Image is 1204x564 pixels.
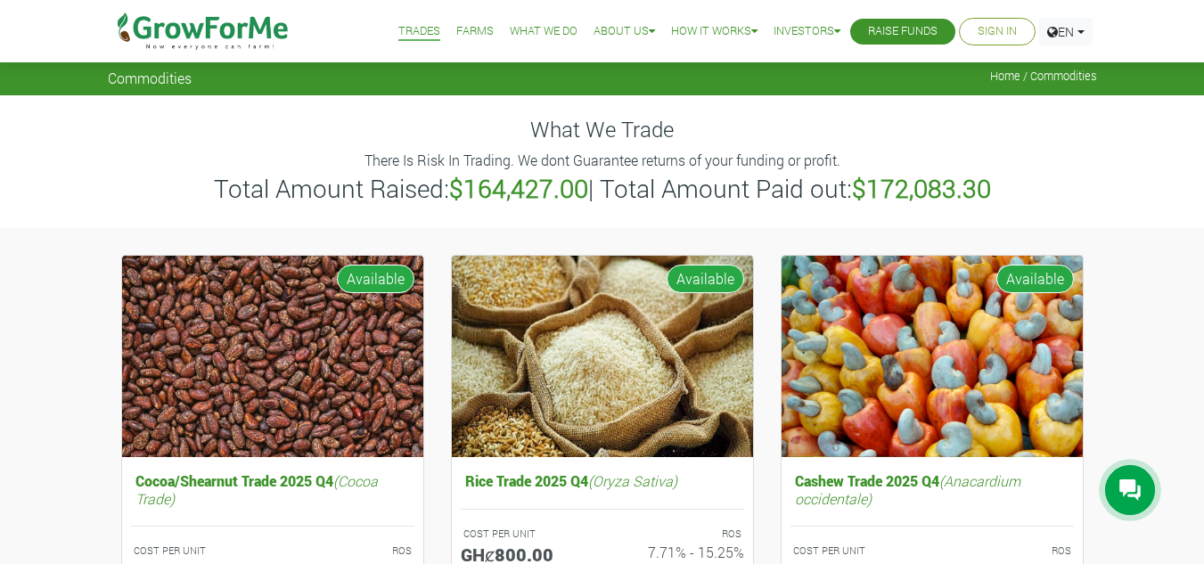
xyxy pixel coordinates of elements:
span: Home / Commodities [990,69,1097,83]
h3: Total Amount Raised: | Total Amount Paid out: [111,174,1094,204]
h5: Cocoa/Shearnut Trade 2025 Q4 [131,468,414,511]
a: EN [1039,18,1093,45]
span: Commodities [108,69,192,86]
img: growforme image [122,256,423,458]
img: growforme image [452,256,753,458]
p: COST PER UNIT [793,544,916,559]
h4: What We Trade [108,117,1097,143]
a: About Us [594,22,655,41]
span: Available [667,265,744,293]
p: ROS [289,544,412,559]
a: Farms [456,22,494,41]
a: Trades [398,22,440,41]
h5: Cashew Trade 2025 Q4 [790,468,1074,511]
p: COST PER UNIT [463,527,586,542]
i: (Cocoa Trade) [135,471,378,507]
p: ROS [948,544,1071,559]
span: Available [337,265,414,293]
a: Sign In [978,22,1017,41]
a: How it Works [671,22,758,41]
img: growforme image [782,256,1083,458]
a: Raise Funds [868,22,938,41]
p: There Is Risk In Trading. We dont Guarantee returns of your funding or profit. [111,150,1094,171]
a: What We Do [510,22,577,41]
p: ROS [618,527,741,542]
a: Investors [774,22,840,41]
h5: Rice Trade 2025 Q4 [461,468,744,494]
h6: 7.71% - 15.25% [616,544,744,560]
span: Available [996,265,1074,293]
i: (Anacardium occidentale) [795,471,1020,507]
p: COST PER UNIT [134,544,257,559]
i: (Oryza Sativa) [588,471,677,490]
b: $164,427.00 [449,172,588,205]
b: $172,083.30 [852,172,991,205]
